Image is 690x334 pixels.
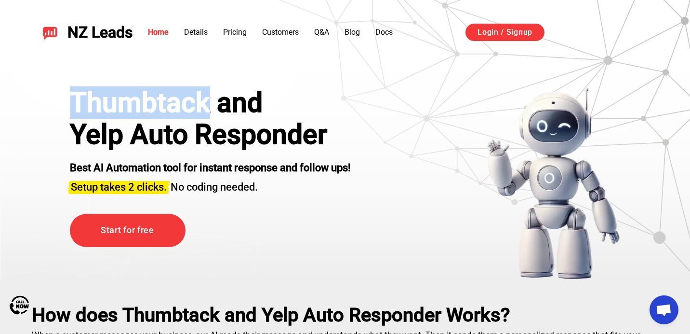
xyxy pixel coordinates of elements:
[42,25,58,40] img: NZ Leads logo
[32,304,658,326] h2: How does Thumbtack and Yelp Auto Responder Works?
[70,175,351,195] h3: No coding needed.
[486,87,621,280] img: yelp bot
[184,28,208,37] a: Details
[223,28,247,37] a: Pricing
[67,24,133,42] span: NZ Leads
[70,119,351,151] h1: Yelp Auto Responder
[314,28,329,37] a: Q&A
[465,24,544,41] a: Login / Signup
[262,28,299,37] a: Customers
[554,22,660,43] iframe: Sign in with Google Button
[650,295,678,324] a: Open chat
[70,87,351,119] div: Thumbtack and
[71,181,167,193] span: Setup takes 2 clicks.
[70,162,351,174] strong: Best AI Automation tool for instant response and follow ups!
[345,28,360,37] a: Blog
[375,28,393,37] a: Docs
[10,295,29,315] img: Call Now
[148,28,169,37] a: Home
[70,214,186,247] a: Start for free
